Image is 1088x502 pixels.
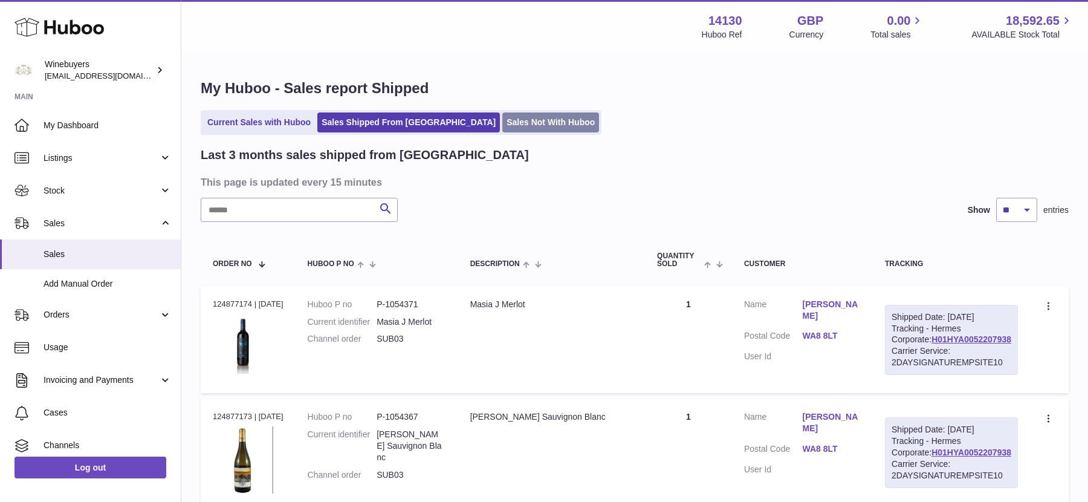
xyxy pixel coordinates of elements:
dd: SUB03 [377,333,446,345]
h2: Last 3 months sales shipped from [GEOGRAPHIC_DATA] [201,147,529,163]
div: Huboo Ref [702,29,742,41]
a: 18,592.65 AVAILABLE Stock Total [971,13,1073,41]
span: Usage [44,342,172,353]
dd: Masia J Merlot [377,316,446,328]
dt: Huboo P no [308,411,377,423]
span: My Dashboard [44,120,172,131]
div: Winebuyers [45,59,154,82]
div: 124877174 | [DATE] [213,299,283,310]
span: Quantity Sold [657,252,701,268]
span: Channels [44,440,172,451]
div: Shipped Date: [DATE] [892,424,1011,435]
dt: User Id [744,351,803,362]
img: 1755000800.png [213,426,273,494]
div: Masia J Merlot [470,299,633,310]
a: Sales Not With Huboo [502,112,599,132]
dd: P-1054371 [377,299,446,310]
dt: Huboo P no [308,299,377,310]
a: WA8 8LT [802,443,861,455]
span: Order No [213,260,252,268]
dd: [PERSON_NAME] Sauvignon Blanc [377,429,446,463]
span: 18,592.65 [1006,13,1060,29]
dt: User Id [744,464,803,475]
label: Show [968,204,990,216]
span: Cases [44,407,172,419]
div: Customer [744,260,861,268]
a: WA8 8LT [802,330,861,342]
div: Tracking - Hermes Corporate: [885,417,1018,487]
span: entries [1043,204,1069,216]
dt: Postal Code [744,330,803,345]
span: Add Manual Order [44,278,172,290]
a: [PERSON_NAME] [802,411,861,434]
h3: This page is updated every 15 minutes [201,175,1066,189]
div: Carrier Service: 2DAYSIGNATUREMPSITE10 [892,458,1011,481]
dt: Name [744,299,803,325]
div: 124877173 | [DATE] [213,411,283,422]
dt: Channel order [308,469,377,481]
dt: Channel order [308,333,377,345]
a: H01HYA0052207938 [931,448,1011,457]
span: Total sales [870,29,924,41]
a: 0.00 Total sales [870,13,924,41]
a: [PERSON_NAME] [802,299,861,322]
a: Sales Shipped From [GEOGRAPHIC_DATA] [317,112,500,132]
strong: 14130 [708,13,742,29]
dd: P-1054367 [377,411,446,423]
dt: Postal Code [744,443,803,458]
span: [EMAIL_ADDRESS][DOMAIN_NAME] [45,71,178,80]
img: 1755001043.jpg [213,313,273,374]
span: Huboo P no [308,260,354,268]
div: Shipped Date: [DATE] [892,311,1011,323]
dt: Current identifier [308,429,377,463]
dt: Name [744,411,803,437]
dd: SUB03 [377,469,446,481]
div: Currency [789,29,824,41]
span: AVAILABLE Stock Total [971,29,1073,41]
span: Listings [44,152,159,164]
a: Log out [15,457,166,478]
div: Carrier Service: 2DAYSIGNATUREMPSITE10 [892,345,1011,368]
span: Description [470,260,520,268]
span: Stock [44,185,159,197]
a: H01HYA0052207938 [931,334,1011,344]
div: Tracking [885,260,1018,268]
dt: Current identifier [308,316,377,328]
span: Orders [44,309,159,321]
a: Current Sales with Huboo [203,112,315,132]
h1: My Huboo - Sales report Shipped [201,79,1069,98]
span: 0.00 [887,13,911,29]
div: Tracking - Hermes Corporate: [885,305,1018,375]
span: Invoicing and Payments [44,374,159,386]
span: Sales [44,218,159,229]
strong: GBP [797,13,823,29]
span: Sales [44,249,172,260]
img: ben@winebuyers.com [15,61,33,79]
td: 1 [645,287,732,393]
div: [PERSON_NAME] Sauvignon Blanc [470,411,633,423]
